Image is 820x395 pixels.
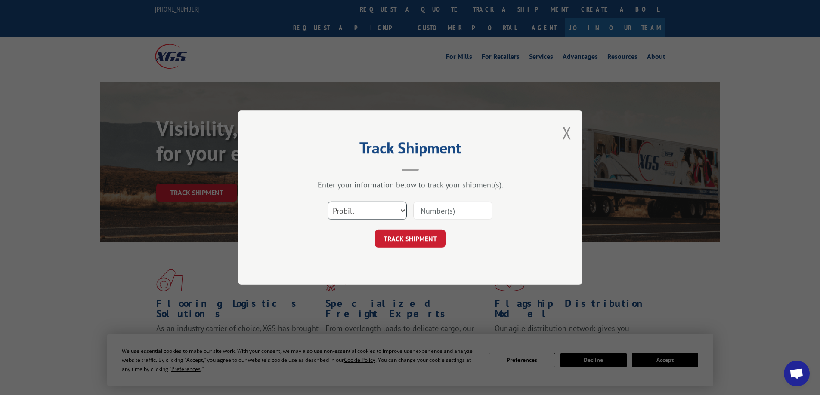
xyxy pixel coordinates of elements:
[281,180,539,190] div: Enter your information below to track your shipment(s).
[562,121,572,144] button: Close modal
[281,142,539,158] h2: Track Shipment
[375,230,446,248] button: TRACK SHIPMENT
[784,361,810,386] div: Open chat
[413,202,492,220] input: Number(s)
